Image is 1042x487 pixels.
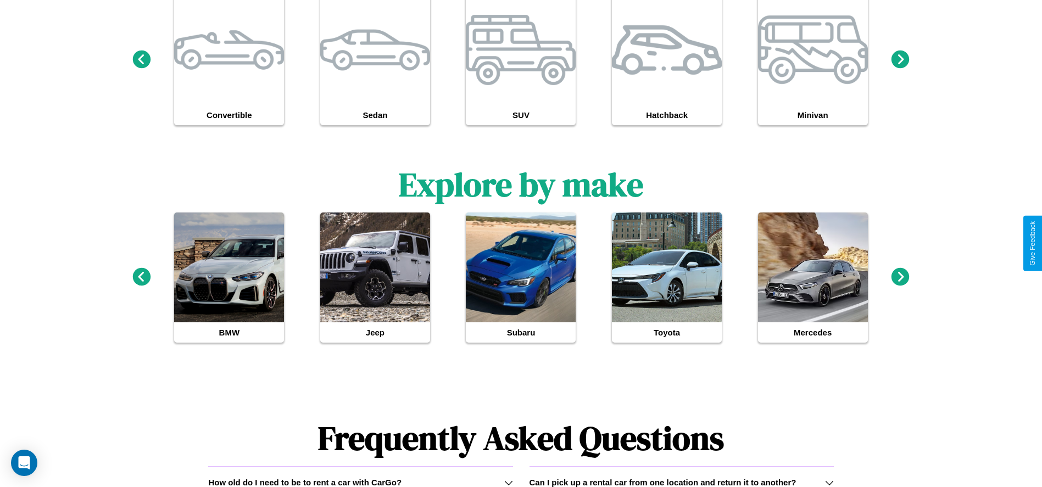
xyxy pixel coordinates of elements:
[758,322,868,343] h4: Mercedes
[758,105,868,125] h4: Minivan
[320,322,430,343] h4: Jeep
[466,105,576,125] h4: SUV
[320,105,430,125] h4: Sedan
[530,478,796,487] h3: Can I pick up a rental car from one location and return it to another?
[208,478,402,487] h3: How old do I need to be to rent a car with CarGo?
[174,322,284,343] h4: BMW
[174,105,284,125] h4: Convertible
[11,450,37,476] div: Open Intercom Messenger
[612,322,722,343] h4: Toyota
[208,410,833,466] h1: Frequently Asked Questions
[1029,221,1037,266] div: Give Feedback
[399,162,643,207] h1: Explore by make
[466,322,576,343] h4: Subaru
[612,105,722,125] h4: Hatchback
